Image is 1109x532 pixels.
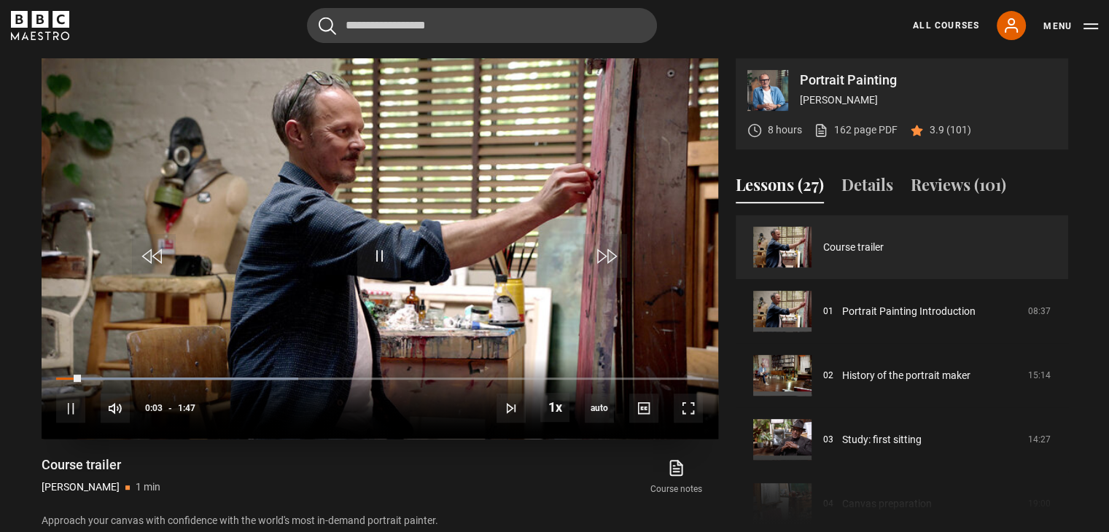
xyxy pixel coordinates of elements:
[56,378,702,380] div: Progress Bar
[674,394,703,423] button: Fullscreen
[800,93,1057,108] p: [PERSON_NAME]
[42,513,718,528] p: Approach your canvas with confidence with the world's most in-demand portrait painter.
[913,19,979,32] a: All Courses
[540,393,569,422] button: Playback Rate
[56,394,85,423] button: Pause
[307,8,657,43] input: Search
[768,122,802,138] p: 8 hours
[585,394,614,423] div: Current quality: 720p
[930,122,971,138] p: 3.9 (101)
[1043,19,1098,34] button: Toggle navigation
[736,173,824,203] button: Lessons (27)
[42,480,120,495] p: [PERSON_NAME]
[168,403,172,413] span: -
[823,240,884,255] a: Course trailer
[814,122,898,138] a: 162 page PDF
[585,394,614,423] span: auto
[145,395,163,421] span: 0:03
[911,173,1006,203] button: Reviews (101)
[178,395,195,421] span: 1:47
[497,394,526,423] button: Next Lesson
[101,394,130,423] button: Mute
[842,432,922,447] a: Study: first sitting
[634,456,717,498] a: Course notes
[842,304,976,319] a: Portrait Painting Introduction
[842,368,970,383] a: History of the portrait maker
[319,17,336,35] button: Submit the search query
[841,173,893,203] button: Details
[11,11,69,40] svg: BBC Maestro
[800,74,1057,87] p: Portrait Painting
[42,58,718,439] video-js: Video Player
[136,480,160,495] p: 1 min
[42,456,160,474] h1: Course trailer
[629,394,658,423] button: Captions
